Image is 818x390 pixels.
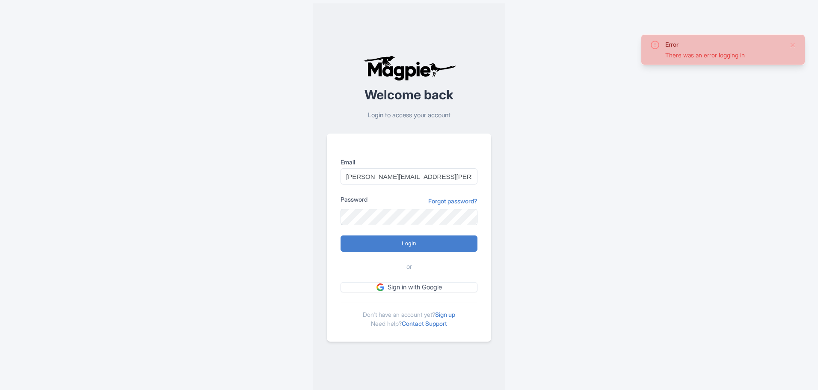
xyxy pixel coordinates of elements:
div: There was an error logging in [665,51,782,60]
a: Sign up [435,311,455,318]
button: Close [789,40,796,50]
h2: Welcome back [327,88,491,102]
div: Error [665,40,782,49]
input: Login [341,235,477,252]
p: Login to access your account [327,110,491,120]
img: google.svg [376,283,384,291]
span: or [406,262,412,272]
a: Contact Support [402,320,447,327]
a: Sign in with Google [341,282,477,293]
a: Forgot password? [428,196,477,205]
img: logo-ab69f6fb50320c5b225c76a69d11143b.png [361,55,457,81]
label: Password [341,195,368,204]
label: Email [341,158,477,167]
div: Don't have an account yet? Need help? [341,303,477,328]
input: you@example.com [341,168,477,185]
